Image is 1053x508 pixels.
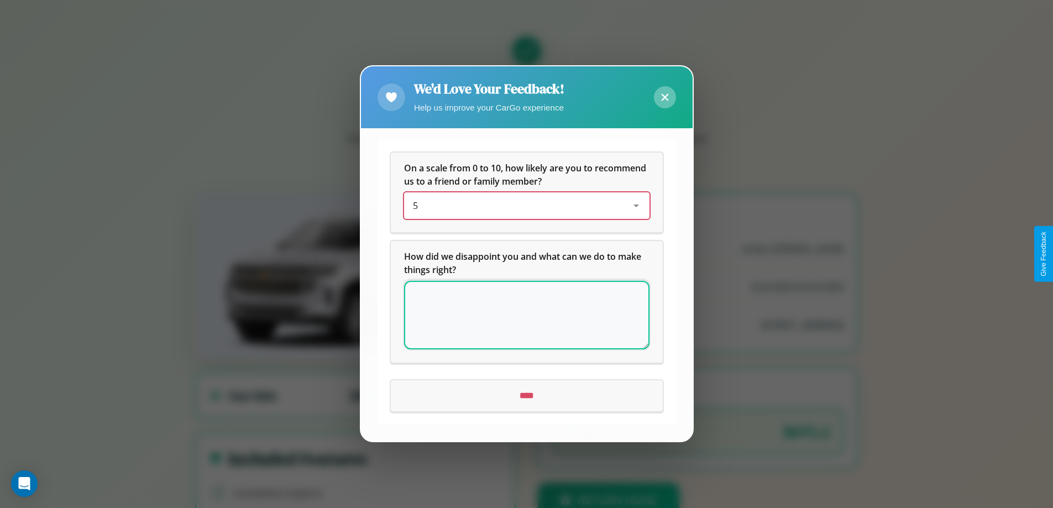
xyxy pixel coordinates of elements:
[404,193,649,219] div: On a scale from 0 to 10, how likely are you to recommend us to a friend or family member?
[1040,232,1047,276] div: Give Feedback
[413,200,418,212] span: 5
[11,470,38,497] div: Open Intercom Messenger
[414,100,564,115] p: Help us improve your CarGo experience
[414,80,564,98] h2: We'd Love Your Feedback!
[404,162,649,188] h5: On a scale from 0 to 10, how likely are you to recommend us to a friend or family member?
[404,163,648,188] span: On a scale from 0 to 10, how likely are you to recommend us to a friend or family member?
[404,251,643,276] span: How did we disappoint you and what can we do to make things right?
[391,153,663,233] div: On a scale from 0 to 10, how likely are you to recommend us to a friend or family member?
